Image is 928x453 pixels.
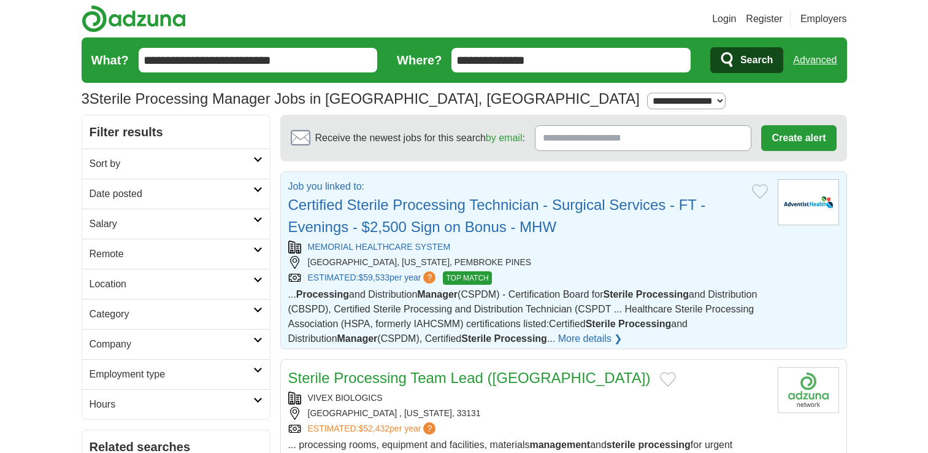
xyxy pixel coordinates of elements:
a: Location [82,269,270,299]
strong: Manager [417,289,458,300]
a: Employers [800,12,847,26]
a: Remote [82,239,270,269]
a: Certified Sterile Processing Technician - Surgical Services - FT - Evenings - $2,500 Sign on Bonu... [288,196,706,235]
span: ... and Distribution (CSPDM) - Certification Board for and Distribution (CBSPD), Certified Steril... [288,289,757,344]
a: ESTIMATED:$52,432per year? [308,422,439,435]
a: Date posted [82,179,270,209]
span: TOP MATCH [443,271,491,285]
h2: Remote [90,247,253,261]
a: Register [746,12,783,26]
a: by email [486,133,523,143]
strong: Sterile [461,333,491,344]
h2: Sort by [90,157,253,171]
strong: Processing [296,289,349,300]
img: Adventist Health logo [778,179,839,225]
button: Create alert [761,125,836,151]
span: 3 [82,88,90,110]
span: Search [740,48,773,72]
h2: Category [90,307,253,322]
span: ? [423,422,435,435]
h2: Location [90,277,253,292]
h1: Sterile Processing Manager Jobs in [GEOGRAPHIC_DATA], [GEOGRAPHIC_DATA] [82,90,640,107]
a: Salary [82,209,270,239]
div: VIVEX BIOLOGICS [288,392,768,405]
strong: processing [638,439,690,450]
span: Receive the newest jobs for this search : [315,131,525,145]
strong: Manager [337,333,378,344]
h2: Hours [90,397,253,412]
h2: Date posted [90,187,253,201]
h2: Salary [90,217,253,231]
h2: Company [90,337,253,352]
a: Sort by [82,149,270,179]
strong: Sterile [603,289,633,300]
strong: Sterile [586,319,616,329]
a: Company [82,329,270,359]
label: Where? [397,51,442,69]
span: $52,432 [358,424,389,433]
label: What? [91,51,129,69]
p: Job you linked to: [288,179,742,194]
strong: Processing [618,319,671,329]
button: Search [710,47,783,73]
h2: Filter results [82,115,270,149]
button: Add to favorite jobs [660,372,676,387]
strong: management [529,439,590,450]
span: ? [423,271,435,284]
a: More details ❯ [558,331,623,346]
img: Company logo [778,367,839,413]
img: Adzuna logo [82,5,186,33]
div: [GEOGRAPHIC_DATA] , [US_STATE], 33131 [288,407,768,420]
a: Advanced [793,48,837,72]
a: Employment type [82,359,270,389]
strong: sterile [607,439,635,450]
a: ESTIMATED:$59,533per year? [308,271,439,285]
h2: Employment type [90,367,253,382]
a: Sterile Processing Team Lead ([GEOGRAPHIC_DATA]) [288,370,651,386]
strong: Processing [636,289,689,300]
a: Category [82,299,270,329]
a: MEMORIAL HEALTHCARE SYSTEM [308,242,451,252]
a: Hours [82,389,270,419]
div: [GEOGRAPHIC_DATA], [US_STATE], PEMBROKE PINES [288,256,768,269]
span: $59,533 [358,273,389,282]
a: Login [712,12,736,26]
strong: Processing [494,333,547,344]
button: Add to favorite jobs [752,184,768,199]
